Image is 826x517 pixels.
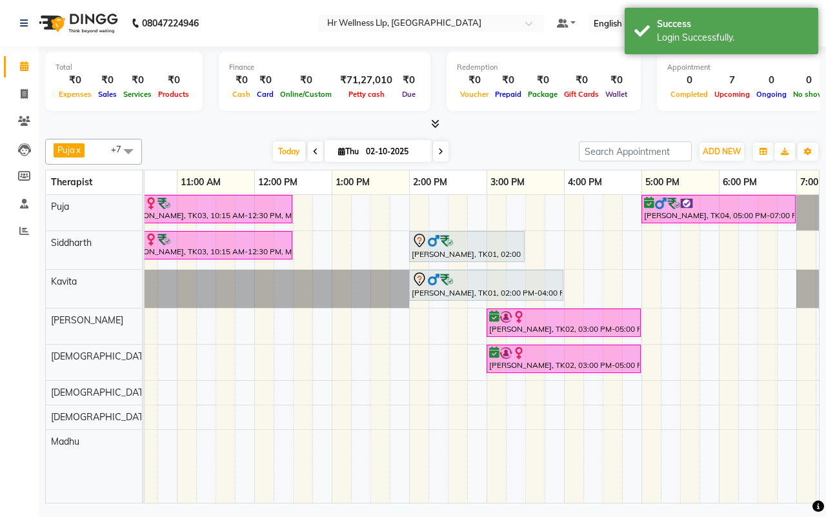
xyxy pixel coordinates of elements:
span: Completed [667,90,711,99]
span: Card [254,90,277,99]
div: ₹0 [457,73,492,88]
a: 5:00 PM [642,173,683,192]
span: Cash [229,90,254,99]
div: ₹0 [561,73,602,88]
a: 6:00 PM [720,173,760,192]
a: 4:00 PM [565,173,605,192]
div: Success [657,17,809,31]
a: 2:00 PM [410,173,450,192]
div: ₹0 [398,73,420,88]
span: [DEMOGRAPHIC_DATA] waitlist 1 [51,411,192,423]
div: [PERSON_NAME], TK04, 05:00 PM-07:00 PM, Deep Tissue Massage with Wintergreen oil 90 Min [643,197,794,221]
span: Services [120,90,155,99]
span: Kavita [51,276,77,287]
span: Voucher [457,90,492,99]
div: ₹0 [254,73,277,88]
a: x [75,145,81,155]
div: 0 [753,73,790,88]
span: Ongoing [753,90,790,99]
a: 1:00 PM [332,173,373,192]
img: logo [33,5,121,41]
input: Search Appointment [579,141,692,161]
span: Products [155,90,192,99]
span: Due [399,90,419,99]
span: Thu [335,147,362,156]
div: [PERSON_NAME], TK03, 10:15 AM-12:30 PM, Massage 90 Min [120,197,291,221]
span: Puja [57,145,75,155]
div: ₹0 [492,73,525,88]
div: ₹0 [55,73,95,88]
div: ₹0 [95,73,120,88]
a: 11:00 AM [177,173,224,192]
div: [PERSON_NAME], TK01, 02:00 PM-03:30 PM, Massage 60 Min [410,233,523,260]
div: Login Successfully. [657,31,809,45]
span: Upcoming [711,90,753,99]
div: ₹0 [525,73,561,88]
span: [PERSON_NAME] [51,314,123,326]
input: 2025-10-02 [362,142,427,161]
div: 0 [667,73,711,88]
span: Siddharth [51,237,92,248]
div: [PERSON_NAME], TK01, 02:00 PM-04:00 PM, Massage 90 Min [410,272,562,299]
div: [PERSON_NAME], TK02, 03:00 PM-05:00 PM, Massage 60 Min [488,347,640,371]
span: Today [273,141,305,161]
div: ₹0 [277,73,335,88]
span: Petty cash [345,90,388,99]
span: ADD NEW [703,147,741,156]
span: Wallet [602,90,630,99]
span: +7 [111,144,131,154]
div: ₹0 [602,73,630,88]
span: Prepaid [492,90,525,99]
span: Therapist [51,176,92,188]
div: Finance [229,62,420,73]
a: 12:00 PM [255,173,301,192]
button: ADD NEW [700,143,744,161]
div: [PERSON_NAME], TK02, 03:00 PM-05:00 PM, Massage 60 Min [488,310,640,335]
span: Gift Cards [561,90,602,99]
span: Online/Custom [277,90,335,99]
span: Expenses [55,90,95,99]
span: Madhu [51,436,79,447]
div: ₹0 [229,73,254,88]
div: Redemption [457,62,630,73]
a: 3:00 PM [487,173,528,192]
div: [PERSON_NAME], TK03, 10:15 AM-12:30 PM, Massage 90 Min [120,233,291,258]
span: Sales [95,90,120,99]
div: ₹0 [155,73,192,88]
div: ₹0 [120,73,155,88]
span: [DEMOGRAPHIC_DATA] waitlist [51,350,184,362]
span: Package [525,90,561,99]
span: [DEMOGRAPHIC_DATA] waitlist [51,387,184,398]
div: Total [55,62,192,73]
b: 08047224946 [142,5,199,41]
span: Puja [51,201,69,212]
div: ₹71,27,010 [335,73,398,88]
div: 7 [711,73,753,88]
